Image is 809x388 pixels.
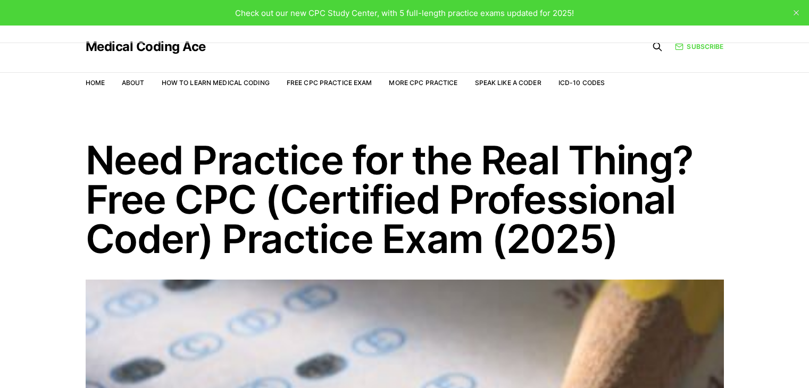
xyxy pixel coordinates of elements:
a: Free CPC Practice Exam [287,79,372,87]
button: close [788,4,805,21]
a: Subscribe [675,41,723,52]
span: Check out our new CPC Study Center, with 5 full-length practice exams updated for 2025! [235,8,574,18]
a: Medical Coding Ace [86,40,206,53]
a: ICD-10 Codes [558,79,605,87]
a: How to Learn Medical Coding [162,79,270,87]
a: Speak Like a Coder [475,79,541,87]
iframe: portal-trigger [636,336,809,388]
a: About [122,79,145,87]
h1: Need Practice for the Real Thing? Free CPC (Certified Professional Coder) Practice Exam (2025) [86,140,724,258]
a: More CPC Practice [389,79,457,87]
a: Home [86,79,105,87]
